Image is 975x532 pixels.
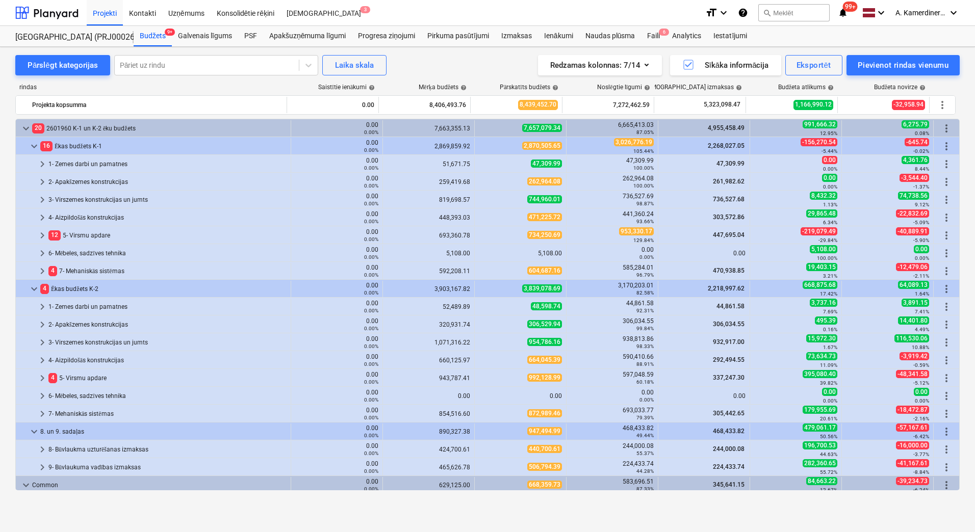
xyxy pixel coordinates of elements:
[36,354,48,366] span: keyboard_arrow_right
[172,26,238,46] a: Galvenais līgums
[896,227,929,235] span: -40,889.91
[352,26,421,46] div: Progresa ziņojumi
[364,379,378,385] small: 0.00%
[36,336,48,349] span: keyboard_arrow_right
[898,281,929,289] span: 64,089.13
[360,6,370,13] span: 3
[913,148,929,154] small: -0.02%
[707,142,746,149] span: 2,268,027.05
[940,194,953,206] span: Vairāk darbību
[703,100,741,109] span: 5,323,098.47
[940,479,953,491] span: Vairāk darbību
[48,174,287,190] div: 2- Apakšzemes konstrukcijas
[364,165,378,171] small: 0.00%
[940,390,953,402] span: Vairāk darbību
[712,321,746,328] span: 306,034.55
[642,85,650,91] span: help
[527,213,562,221] span: 471,225.72
[295,228,378,243] div: 0.00
[522,142,562,150] span: 2,870,505.65
[318,84,375,91] div: Saistītie ienākumi
[823,309,837,314] small: 7.69%
[387,339,470,346] div: 1,071,316.22
[387,303,470,310] div: 52,489.89
[571,335,654,350] div: 938,813.86
[538,26,579,46] a: Ienākumi
[571,300,654,314] div: 44,861.58
[295,371,378,385] div: 0.00
[28,140,40,152] span: keyboard_arrow_down
[797,59,831,72] div: Eksportēt
[571,353,654,367] div: 590,410.66
[636,129,654,135] small: 87.05%
[238,26,263,46] a: PSF
[387,178,470,185] div: 259,419.68
[48,316,287,333] div: 2- Apakšzemes konstrukcijas
[823,184,837,190] small: 0.00%
[707,26,753,46] a: Iestatījumi
[48,352,287,368] div: 4- Aizpildošās konstrukcijas
[902,120,929,128] span: 6,275.79
[295,193,378,207] div: 0.00
[913,184,929,190] small: -1.37%
[801,138,837,146] span: -156,270.54
[36,461,48,473] span: keyboard_arrow_right
[924,483,975,532] iframe: Chat Widget
[822,156,837,164] span: 0.00
[633,165,654,171] small: 100.00%
[940,354,953,366] span: Vairāk darbību
[917,85,926,91] span: help
[803,370,837,378] span: 395,080.40
[367,85,375,91] span: help
[823,166,837,172] small: 0.00%
[636,361,654,367] small: 88.91%
[823,344,837,350] small: 1.67%
[614,138,654,146] span: 3,026,776.19
[915,130,929,136] small: 0.08%
[48,230,61,240] span: 12
[550,85,558,91] span: help
[712,214,746,221] span: 303,572.86
[571,246,654,260] div: 0.00
[322,55,387,75] button: Laika skala
[940,247,953,259] span: Vairāk darbību
[712,231,746,238] span: 447,695.04
[902,156,929,164] span: 4,361.76
[48,156,287,172] div: 1- Zemes darbi un pamatnes
[892,100,925,110] span: -32,958.94
[633,237,654,243] small: 129.84%
[571,210,654,225] div: 441,360.24
[364,308,378,313] small: 0.00%
[846,55,960,75] button: Pievienot rindas vienumu
[36,194,48,206] span: keyboard_arrow_right
[527,338,562,346] span: 954,786.16
[295,335,378,350] div: 0.00
[905,138,929,146] span: -645.74
[567,97,650,113] div: 7,272,462.59
[364,147,378,153] small: 0.00%
[642,84,742,91] div: [DEMOGRAPHIC_DATA] izmaksas
[48,209,287,226] div: 4- Aizpildošās konstrukcijas
[527,177,562,185] span: 262,964.08
[134,26,172,46] div: Budžets
[571,317,654,332] div: 306,034.55
[495,26,538,46] a: Izmaksas
[527,267,562,275] span: 604,687.16
[940,318,953,331] span: Vairāk darbību
[639,254,654,260] small: 0.00%
[636,326,654,331] small: 99.84%
[527,320,562,328] span: 306,529.94
[295,317,378,332] div: 0.00
[387,250,470,257] div: 5,108.00
[387,232,470,239] div: 693,360.78
[619,227,654,235] span: 953,330.17
[915,255,929,261] small: 0.00%
[636,201,654,206] small: 98.87%
[15,55,110,75] button: Pārslēgt kategorijas
[896,370,929,378] span: -48,341.58
[806,263,837,271] span: 19,403.15
[36,265,48,277] span: keyboard_arrow_right
[387,125,470,132] div: 7,663,355.13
